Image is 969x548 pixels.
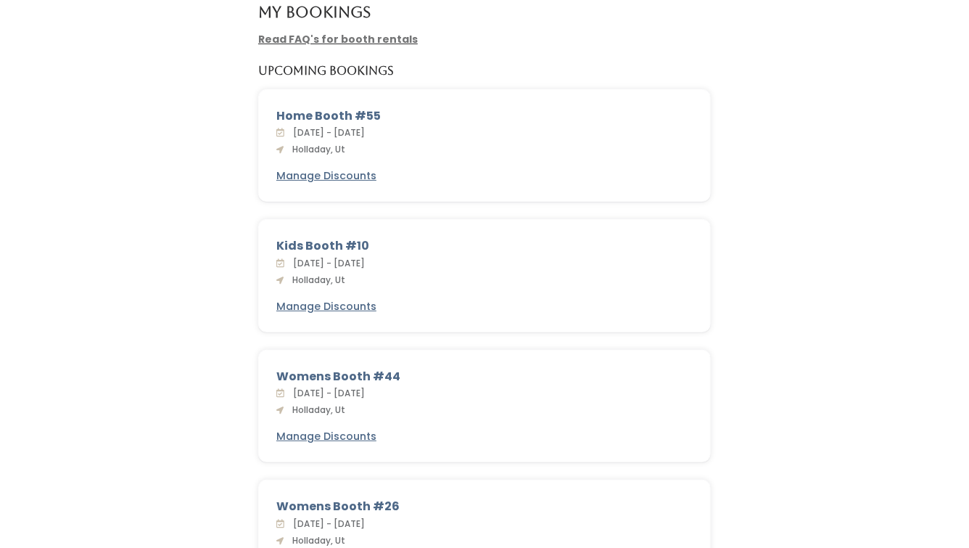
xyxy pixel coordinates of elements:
[258,32,418,46] a: Read FAQ's for booth rentals
[287,126,365,139] span: [DATE] - [DATE]
[286,274,345,286] span: Holladay, Ut
[286,534,345,547] span: Holladay, Ut
[276,429,376,443] u: Manage Discounts
[287,257,365,269] span: [DATE] - [DATE]
[287,387,365,399] span: [DATE] - [DATE]
[276,168,376,183] u: Manage Discounts
[258,4,371,20] h4: My Bookings
[276,498,693,515] div: Womens Booth #26
[276,368,693,385] div: Womens Booth #44
[276,299,376,314] u: Manage Discounts
[276,168,376,184] a: Manage Discounts
[287,518,365,530] span: [DATE] - [DATE]
[258,65,394,78] h5: Upcoming Bookings
[276,299,376,314] a: Manage Discounts
[286,404,345,416] span: Holladay, Ut
[276,429,376,444] a: Manage Discounts
[276,237,693,255] div: Kids Booth #10
[286,143,345,155] span: Holladay, Ut
[276,107,693,125] div: Home Booth #55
